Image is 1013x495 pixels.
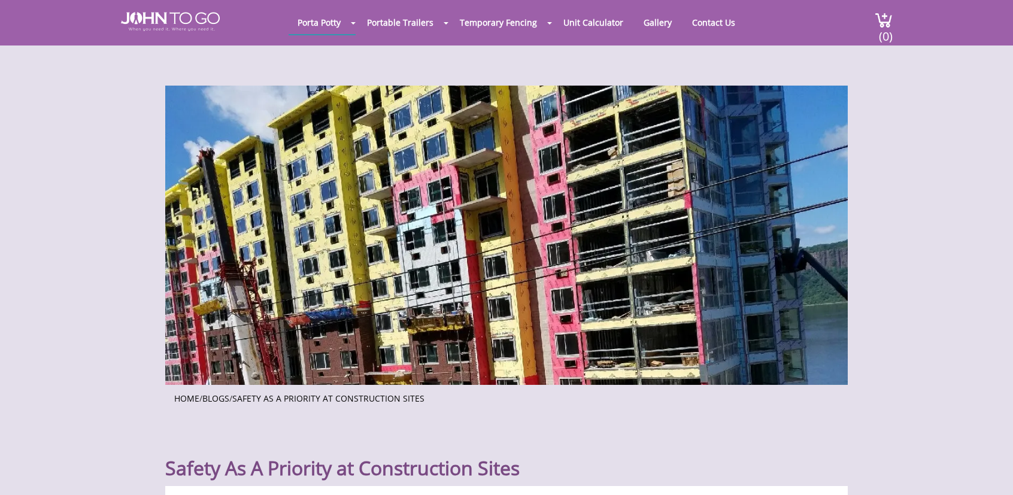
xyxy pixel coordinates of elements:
ul: / / [174,390,839,405]
span: (0) [878,19,893,44]
a: Safety As A Priority at Construction Sites [232,393,424,404]
img: cart a [875,12,893,28]
a: Porta Potty [289,11,350,34]
a: Blogs [202,393,229,404]
a: Contact Us [683,11,744,34]
a: Unit Calculator [554,11,632,34]
a: Temporary Fencing [451,11,546,34]
a: Gallery [635,11,681,34]
h1: Safety As A Priority at Construction Sites [165,427,848,480]
img: JOHN to go [121,12,220,31]
a: Portable Trailers [358,11,442,34]
a: Home [174,393,199,404]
